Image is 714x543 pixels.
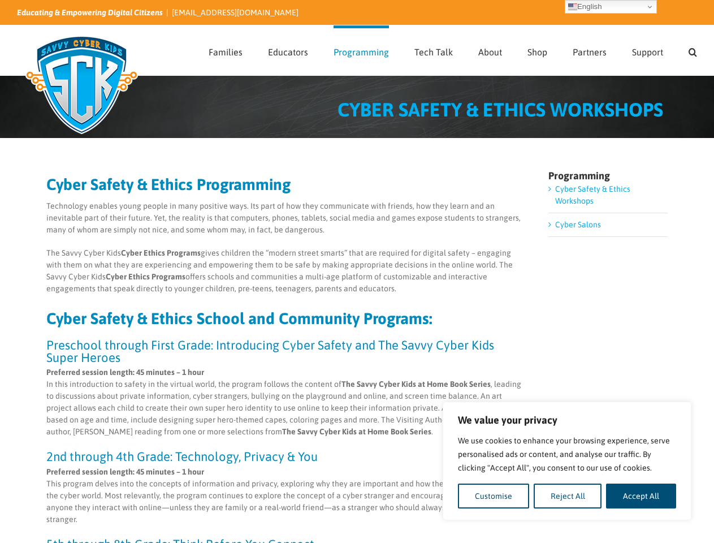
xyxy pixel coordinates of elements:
span: CYBER SAFETY & ETHICS WORKSHOPS [337,98,663,120]
a: Search [689,25,697,75]
a: Tech Talk [414,25,453,75]
span: Partners [573,48,607,57]
a: Families [209,25,243,75]
p: In this introduction to safety in the virtual world, the program follows the content of , leading... [46,367,524,438]
a: Shop [527,25,547,75]
strong: Cyber Ethics Programs [106,272,185,281]
p: Technology enables young people in many positive ways. Its part of how they communicate with frie... [46,200,524,236]
i: Educating & Empowering Digital Citizens [17,8,163,17]
span: Educators [268,48,308,57]
button: Reject All [534,484,602,508]
h4: Programming [548,171,668,181]
a: Partners [573,25,607,75]
a: Cyber Salons [555,220,601,229]
span: Programming [334,48,389,57]
span: Shop [527,48,547,57]
nav: Main Menu [209,25,697,75]
h2: Cyber Safety & Ethics Programming [46,176,524,192]
strong: Preferred session length: 45 minutes – 1 hour [46,368,204,377]
span: Families [209,48,243,57]
a: Educators [268,25,308,75]
strong: The Savvy Cyber Kids at Home Book Series [282,427,431,436]
span: About [478,48,502,57]
button: Accept All [606,484,676,508]
strong: Cyber Safety & Ethics School and Community Programs: [46,309,432,327]
p: This program delves into the concepts of information and privacy, exploring why they are importan... [46,466,524,525]
a: Programming [334,25,389,75]
strong: Preferred session length: 45 minutes – 1 hour [46,467,204,476]
strong: Cyber Ethics Programs [121,248,201,257]
p: The Savvy Cyber Kids gives children the “modern street smarts” that are required for digital safe... [46,247,524,295]
button: Customise [458,484,529,508]
p: We value your privacy [458,413,676,427]
a: Support [632,25,663,75]
strong: The Savvy Cyber Kids at Home Book Series [341,380,491,389]
a: About [478,25,502,75]
img: Savvy Cyber Kids Logo [17,28,146,141]
a: Cyber Safety & Ethics Workshops [555,184,630,205]
a: [EMAIL_ADDRESS][DOMAIN_NAME] [172,8,298,17]
span: Tech Talk [414,48,453,57]
span: Support [632,48,663,57]
h3: 2nd through 4th Grade: Technology, Privacy & You [46,450,524,463]
h3: Preschool through First Grade: Introducing Cyber Safety and The Savvy Cyber Kids Super Heroes [46,339,524,364]
p: We use cookies to enhance your browsing experience, serve personalised ads or content, and analys... [458,434,676,475]
img: en [568,2,577,11]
